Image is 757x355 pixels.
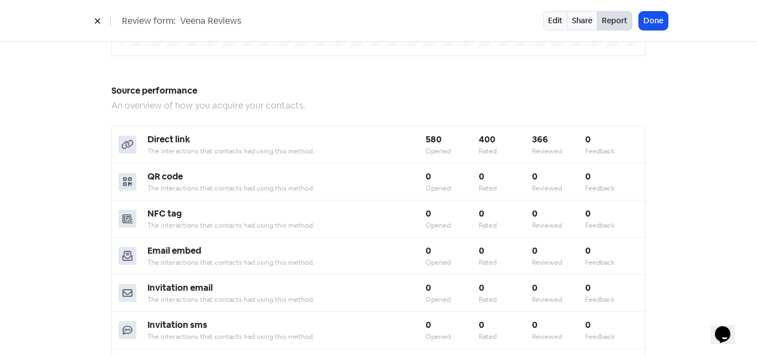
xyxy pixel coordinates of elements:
div: Reviewed [532,332,585,342]
div: Feedback [585,295,638,305]
div: Reviewed [532,258,585,267]
div: Reviewed [532,295,585,305]
div: Opened [426,146,479,156]
div: Rated [479,295,532,305]
div: Opened [426,183,479,193]
b: 0 [585,208,591,219]
div: The interactions that contacts had using this method. [147,295,426,305]
b: 0 [585,245,591,256]
button: Done [639,12,668,30]
b: 366 [532,133,548,145]
b: 0 [532,319,538,331]
b: 0 [532,282,538,294]
b: 0 [479,171,484,182]
b: 0 [532,208,538,219]
div: Feedback [585,220,638,230]
b: 0 [426,171,431,182]
b: 580 [426,133,442,145]
h5: Source performance [111,83,646,99]
b: 0 [585,282,591,294]
div: Rated [479,220,532,230]
b: NFC tag [147,208,182,219]
a: Share [567,11,597,30]
div: Rated [479,258,532,267]
div: Reviewed [532,183,585,193]
b: 0 [479,245,484,256]
div: Feedback [585,146,638,156]
div: Feedback [585,258,638,267]
div: Rated [479,146,532,156]
b: Invitation sms [147,319,207,331]
b: 0 [585,171,591,182]
div: An overview of how you acquire your contacts. [111,99,646,112]
div: Rated [479,332,532,342]
div: The interactions that contacts had using this method. [147,258,426,267]
iframe: chat widget [710,311,746,344]
b: 0 [532,245,538,256]
a: Edit [543,11,567,30]
b: 400 [479,133,495,145]
div: The interactions that contacts had using this method. [147,183,426,193]
b: 0 [585,133,591,145]
b: Invitation email [147,282,213,294]
b: QR code [147,171,183,182]
button: Report [597,11,632,30]
b: Email embed [147,245,201,256]
b: 0 [479,208,484,219]
b: 0 [479,282,484,294]
div: The interactions that contacts had using this method. [147,332,426,342]
b: 0 [426,282,431,294]
b: Direct link [147,133,190,145]
b: 0 [479,319,484,331]
div: Reviewed [532,220,585,230]
div: Opened [426,295,479,305]
div: Feedback [585,183,638,193]
b: 0 [426,319,431,331]
div: Reviewed [532,146,585,156]
b: 0 [426,208,431,219]
div: Opened [426,220,479,230]
div: The interactions that contacts had using this method. [147,220,426,230]
div: Opened [426,332,479,342]
b: 0 [532,171,538,182]
b: 0 [585,319,591,331]
div: Feedback [585,332,638,342]
div: Opened [426,258,479,267]
b: 0 [426,245,431,256]
div: The interactions that contacts had using this method. [147,146,426,156]
div: Rated [479,183,532,193]
span: Review form: [122,14,176,28]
